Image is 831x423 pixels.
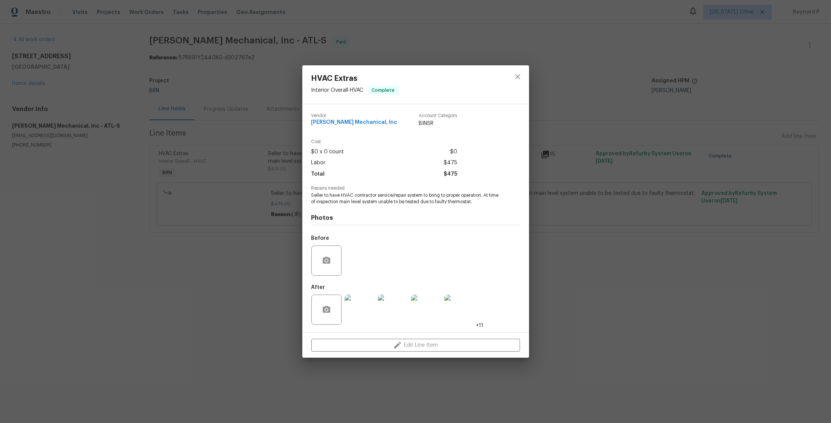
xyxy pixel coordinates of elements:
span: Cost [311,139,457,144]
h4: Photos [311,214,520,222]
span: Seller to have HVAC contractor service/repair system to bring to proper operation. At time of ins... [311,192,499,205]
span: $0 x 0 count [311,147,344,157]
span: Interior Overall - HVAC [311,88,364,93]
span: Repairs needed [311,186,520,191]
span: Vendor [311,113,398,118]
span: BINSR [419,120,457,127]
h5: Before [311,236,330,241]
span: $0 [450,147,457,157]
button: close [509,68,527,86]
h5: After [311,285,325,290]
span: Total [311,169,325,180]
span: Account Category [419,113,457,118]
span: Labor [311,157,326,168]
span: +11 [476,322,484,329]
span: $475 [444,157,457,168]
span: HVAC Extras [311,74,399,83]
span: [PERSON_NAME] Mechanical, Inc [311,120,398,125]
span: Complete [369,86,398,94]
span: $475 [444,169,457,180]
